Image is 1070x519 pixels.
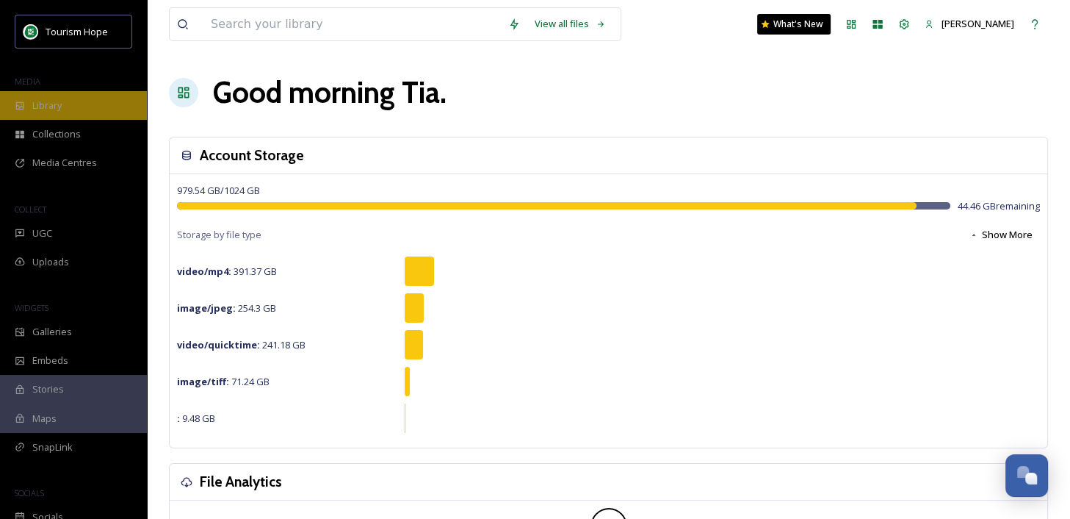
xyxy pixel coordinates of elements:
span: 979.54 GB / 1024 GB [177,184,260,197]
span: [PERSON_NAME] [941,17,1014,30]
span: Media Centres [32,156,97,170]
strong: : [177,412,180,425]
span: 254.3 GB [177,301,276,315]
button: Open Chat [1005,454,1048,497]
span: SOCIALS [15,487,44,498]
span: Stories [32,382,64,396]
strong: video/quicktime : [177,338,260,351]
span: 391.37 GB [177,265,277,278]
span: UGC [32,226,52,240]
h3: File Analytics [200,471,282,493]
span: 44.46 GB remaining [958,199,1040,213]
span: COLLECT [15,204,46,215]
a: [PERSON_NAME] [917,10,1022,38]
span: 71.24 GB [177,375,270,388]
h3: Account Storage [200,145,304,166]
span: 241.18 GB [177,338,306,351]
span: Embeds [32,354,68,368]
strong: image/jpeg : [177,301,236,315]
span: Collections [32,127,81,141]
span: WIDGETS [15,302,48,313]
span: Tourism Hope [46,25,108,38]
h1: Good morning Tia . [213,71,447,115]
button: Show More [962,221,1040,249]
span: MEDIA [15,76,40,87]
input: Search your library [203,8,501,40]
span: Storage by file type [177,228,261,242]
strong: image/tiff : [177,375,229,388]
strong: video/mp4 : [177,265,231,278]
span: SnapLink [32,440,73,454]
span: Library [32,99,62,112]
span: Maps [32,412,57,426]
img: logo.png [24,24,38,39]
span: Galleries [32,325,72,339]
span: Uploads [32,255,69,269]
a: What's New [757,14,831,35]
a: View all files [527,10,613,38]
span: 9.48 GB [177,412,215,425]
